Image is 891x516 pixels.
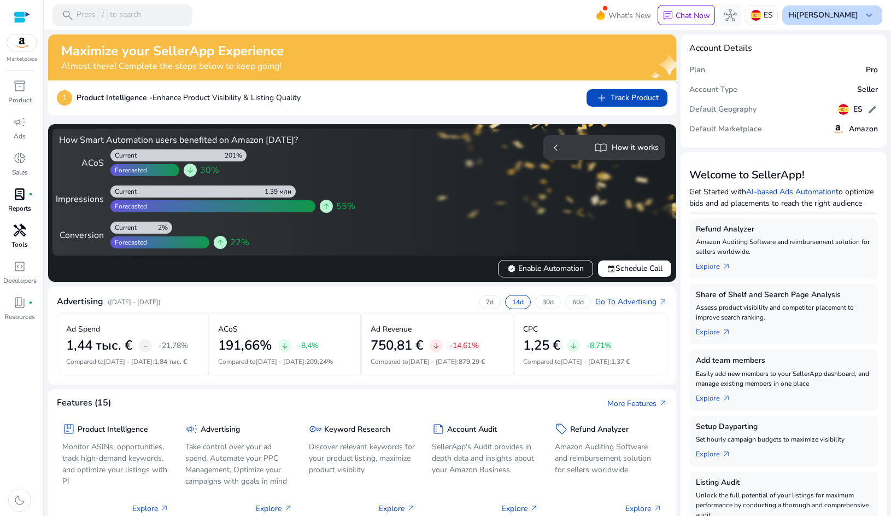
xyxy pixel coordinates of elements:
span: event [607,264,616,273]
p: Set hourly campaign budgets to maximize visibility [696,434,872,444]
span: arrow_outward [653,504,662,513]
span: arrow_outward [530,504,538,513]
span: donut_small [13,152,26,165]
span: hub [724,9,737,22]
p: ACoS [218,323,238,335]
h5: Account Type [689,85,737,95]
h5: Plan [689,66,705,75]
span: Track Product [595,91,659,105]
p: Take control over your ad spend, Automate your PPC Management, Optimize your campaigns with goals... [185,441,292,487]
p: Ad Revenue [371,323,412,335]
p: Amazon Auditing Software and reimbursement solution for sellers worldwide. [696,237,872,257]
p: Discover relevant keywords for your product listing, maximize product visibility [309,441,415,476]
h2: Maximize your SellerApp Experience [61,43,284,59]
h5: Refund Analyzer [696,225,872,234]
span: add [595,91,608,105]
h4: Advertising [57,297,103,307]
h4: Features (15) [57,398,111,408]
p: Explore [256,503,292,514]
span: arrow_downward [569,341,578,350]
h5: Listing Audit [696,478,872,488]
h4: Account Details [689,43,752,54]
span: arrow_downward [432,341,441,350]
p: Developers [3,276,37,286]
span: campaign [13,115,26,129]
h5: Setup Dayparting [696,422,872,432]
p: ([DATE] - [DATE]) [108,297,161,307]
p: Sales [12,167,28,177]
button: chatChat Now [658,5,715,26]
h5: Account Audit [447,425,497,434]
h5: Amazon [849,125,878,134]
p: Explore [132,503,169,514]
h5: Pro [866,66,878,75]
span: chat [663,10,673,21]
img: amazon.svg [7,34,37,51]
p: Chat Now [676,10,710,21]
button: addTrack Product [587,89,667,107]
p: Marketplace [7,55,37,63]
p: ES [764,5,773,25]
div: Forecasted [110,238,147,247]
p: 30d [542,298,554,306]
span: - [144,339,148,352]
h5: Product Intelligence [78,425,148,434]
h5: Advertising [201,425,240,434]
span: 1,37 € [611,357,630,366]
span: keyboard_arrow_down [863,9,876,22]
b: [PERSON_NAME] [796,10,858,20]
p: Product [8,95,32,105]
span: What's New [608,6,651,25]
span: summarize [432,422,445,436]
h5: Default Geography [689,105,757,114]
span: arrow_downward [280,341,289,350]
h5: Seller [857,85,878,95]
span: 55% [336,200,355,213]
div: Current [110,223,137,232]
div: Current [110,151,137,160]
b: Product Intelligence - [77,92,153,103]
p: Explore [379,503,415,514]
span: arrow_outward [160,504,169,513]
p: 7d [486,298,494,306]
p: Easily add new members to your SellerApp dashboard, and manage existing members in one place [696,369,872,389]
span: 30% [200,164,219,177]
span: arrow_outward [659,298,667,306]
a: More Featuresarrow_outward [607,398,667,409]
span: arrow_outward [284,504,292,513]
h2: 1,25 € [523,338,560,353]
button: verifiedEnable Automation [498,260,593,277]
h2: 1,44 тыс. € [66,338,132,353]
span: import_contacts [594,141,607,154]
p: 1 [57,90,72,106]
img: es.svg [838,104,849,115]
span: arrow_outward [722,450,731,459]
span: code_blocks [13,260,26,273]
h5: Add team members [696,356,872,366]
p: Explore [502,503,538,514]
h5: ES [853,105,863,114]
span: key [309,422,322,436]
div: 1,39 млн [265,187,296,196]
p: 14d [512,298,524,306]
span: arrow_upward [216,238,225,247]
p: Resources [4,312,35,322]
p: Ad Spend [66,323,100,335]
p: -14,61% [449,340,479,351]
p: CPC [523,323,538,335]
span: fiber_manual_record [28,300,33,305]
p: Enhance Product Visibility & Listing Quality [77,92,301,103]
p: 60d [572,298,584,306]
span: arrow_downward [186,166,195,175]
span: campaign [185,422,198,436]
span: arrow_upward [322,202,331,211]
span: fiber_manual_record [28,192,33,196]
p: -21,78% [159,340,188,351]
div: Current [110,187,137,196]
span: lab_profile [13,188,26,201]
a: Explorearrow_outward [696,444,740,460]
a: Explorearrow_outward [696,389,740,404]
h5: Keyword Research [324,425,390,434]
div: 201% [225,151,247,160]
p: SellerApp's Audit provides in depth data and insights about your Amazon Business. [432,441,538,476]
